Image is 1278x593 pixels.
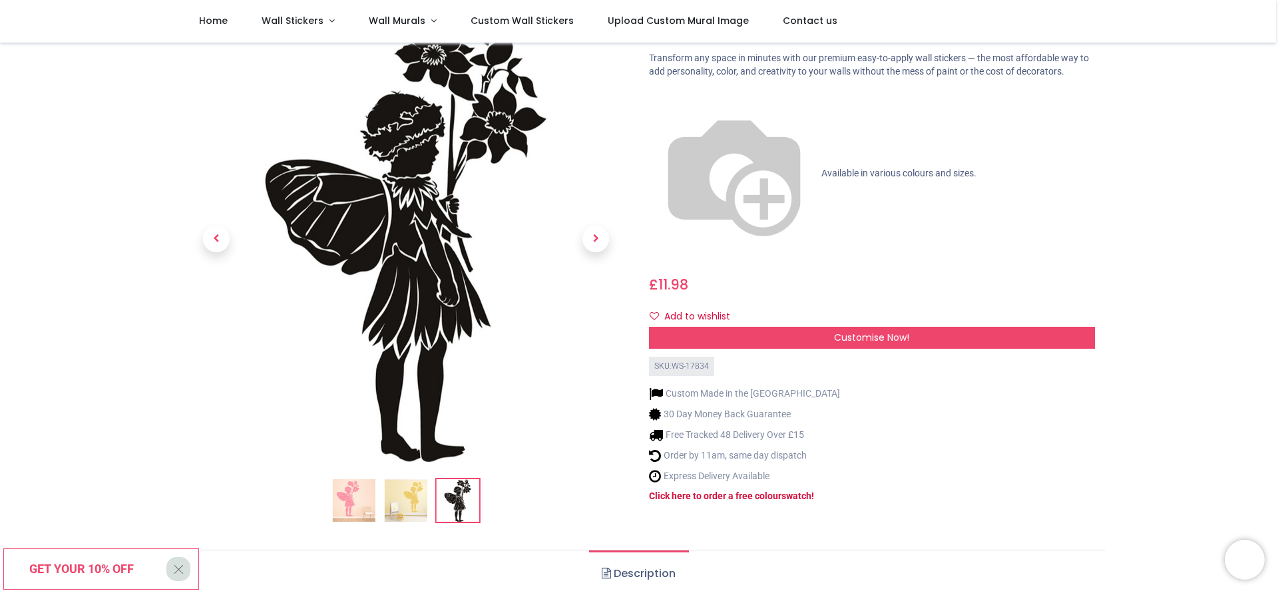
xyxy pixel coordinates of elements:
[183,16,629,462] img: WS-17834-03
[471,14,574,27] span: Custom Wall Stickers
[649,305,742,328] button: Add to wishlistAdd to wishlist
[262,14,323,27] span: Wall Stickers
[649,428,840,442] li: Free Tracked 48 Delivery Over £15
[562,83,629,395] a: Next
[199,14,228,27] span: Home
[649,491,781,501] a: Click here to order a free colour
[821,168,976,178] span: Available in various colours and sizes.
[781,491,811,501] a: swatch
[1225,540,1265,580] iframe: Brevo live chat
[649,357,714,376] div: SKU: WS-17834
[834,331,909,344] span: Customise Now!
[203,226,230,252] span: Previous
[649,387,840,401] li: Custom Made in the [GEOGRAPHIC_DATA]
[582,226,609,252] span: Next
[649,275,688,294] span: £
[608,14,749,27] span: Upload Custom Mural Image
[437,479,479,522] img: WS-17834-03
[649,469,840,483] li: Express Delivery Available
[333,479,375,522] img: Flower Fairy Fantasy Fairy Tale Wall Sticker
[385,479,427,522] img: WS-17834-02
[649,89,819,259] img: color-wheel.png
[650,311,659,321] i: Add to wishlist
[649,52,1095,78] p: Transform any space in minutes with our premium easy-to-apply wall stickers — the most affordable...
[649,449,840,463] li: Order by 11am, same day dispatch
[783,14,837,27] span: Contact us
[811,491,814,501] a: !
[183,83,250,395] a: Previous
[649,407,840,421] li: 30 Day Money Back Guarantee
[658,275,688,294] span: 11.98
[369,14,425,27] span: Wall Murals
